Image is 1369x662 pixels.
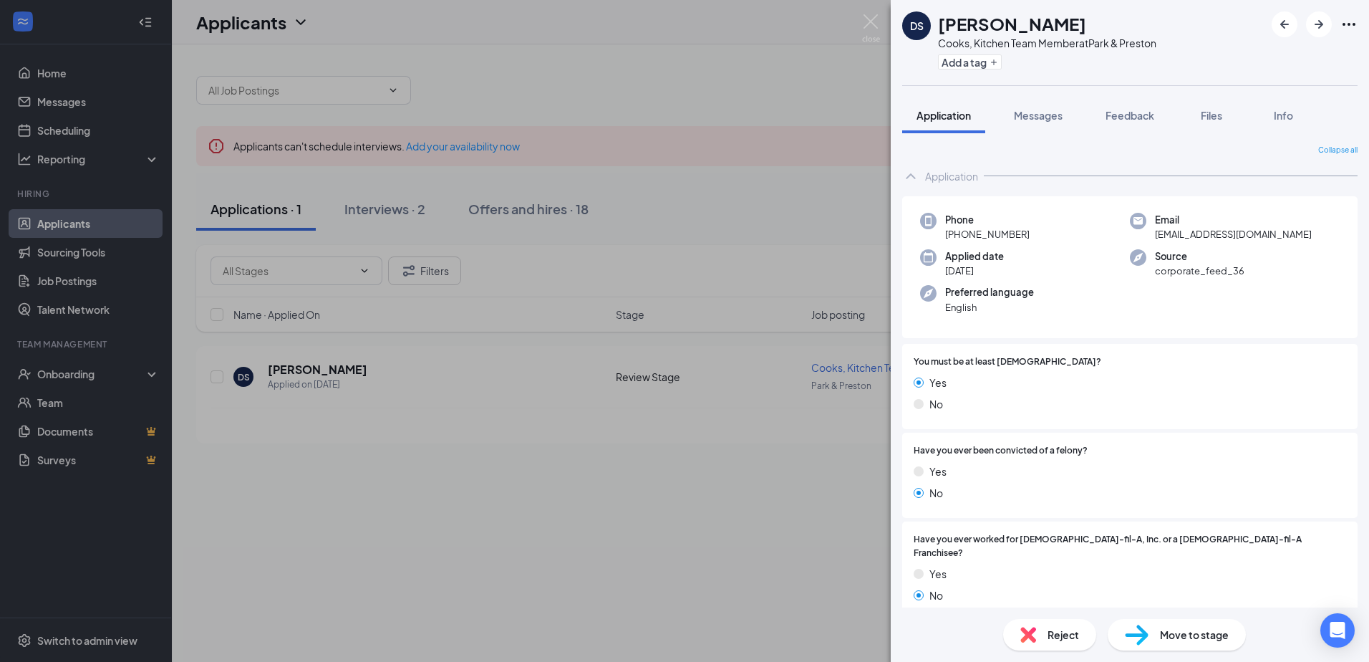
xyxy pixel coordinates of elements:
[1274,109,1293,122] span: Info
[938,11,1086,36] h1: [PERSON_NAME]
[929,396,943,412] span: No
[990,58,998,67] svg: Plus
[1276,16,1293,33] svg: ArrowLeftNew
[914,533,1346,560] span: Have you ever worked for [DEMOGRAPHIC_DATA]-fil-A, Inc. or a [DEMOGRAPHIC_DATA]-fil-A Franchisee?
[929,587,943,603] span: No
[916,109,971,122] span: Application
[1155,264,1244,278] span: corporate_feed_36
[945,264,1004,278] span: [DATE]
[945,300,1034,315] span: English
[929,485,943,501] span: No
[914,444,1088,458] span: Have you ever been convicted of a felony?
[914,355,1101,369] span: You must be at least [DEMOGRAPHIC_DATA]?
[1155,213,1312,227] span: Email
[1340,16,1358,33] svg: Ellipses
[925,169,978,183] div: Application
[929,375,947,390] span: Yes
[1155,227,1312,241] span: [EMAIL_ADDRESS][DOMAIN_NAME]
[1272,11,1297,37] button: ArrowLeftNew
[1320,613,1355,648] div: Open Intercom Messenger
[938,36,1156,50] div: Cooks, Kitchen Team Member at Park & Preston
[1155,249,1244,264] span: Source
[1014,109,1063,122] span: Messages
[938,54,1002,69] button: PlusAdd a tag
[945,249,1004,264] span: Applied date
[1106,109,1154,122] span: Feedback
[1048,627,1079,643] span: Reject
[945,285,1034,299] span: Preferred language
[1160,627,1229,643] span: Move to stage
[929,566,947,582] span: Yes
[929,464,947,479] span: Yes
[910,19,924,33] div: DS
[945,213,1030,227] span: Phone
[945,227,1030,241] span: [PHONE_NUMBER]
[1318,145,1358,156] span: Collapse all
[1310,16,1327,33] svg: ArrowRight
[1306,11,1332,37] button: ArrowRight
[1201,109,1222,122] span: Files
[902,168,919,185] svg: ChevronUp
